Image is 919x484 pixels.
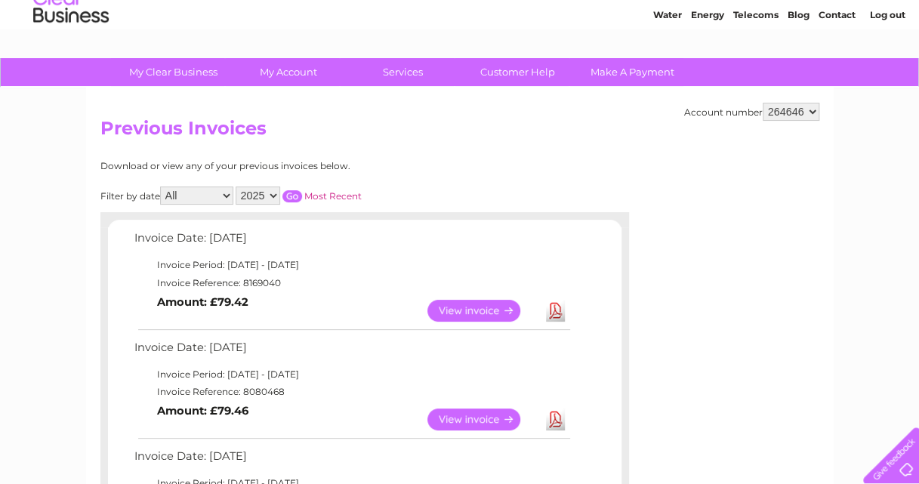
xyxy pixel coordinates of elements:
[546,408,565,430] a: Download
[819,64,856,76] a: Contact
[157,404,248,418] b: Amount: £79.46
[455,58,580,86] a: Customer Help
[304,190,362,202] a: Most Recent
[691,64,724,76] a: Energy
[341,58,465,86] a: Services
[157,295,248,309] b: Amount: £79.42
[100,161,497,171] div: Download or view any of your previous invoices below.
[226,58,350,86] a: My Account
[103,8,817,73] div: Clear Business is a trading name of Verastar Limited (registered in [GEOGRAPHIC_DATA] No. 3667643...
[869,64,905,76] a: Log out
[131,274,572,292] td: Invoice Reference: 8169040
[427,300,538,322] a: View
[634,8,739,26] a: 0333 014 3131
[546,300,565,322] a: Download
[131,338,572,365] td: Invoice Date: [DATE]
[100,187,497,205] div: Filter by date
[131,383,572,401] td: Invoice Reference: 8080468
[131,256,572,274] td: Invoice Period: [DATE] - [DATE]
[788,64,810,76] a: Blog
[32,39,109,85] img: logo.png
[131,228,572,256] td: Invoice Date: [DATE]
[570,58,695,86] a: Make A Payment
[100,118,819,146] h2: Previous Invoices
[131,446,572,474] td: Invoice Date: [DATE]
[733,64,779,76] a: Telecoms
[684,103,819,121] div: Account number
[111,58,236,86] a: My Clear Business
[427,408,538,430] a: View
[653,64,682,76] a: Water
[131,365,572,384] td: Invoice Period: [DATE] - [DATE]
